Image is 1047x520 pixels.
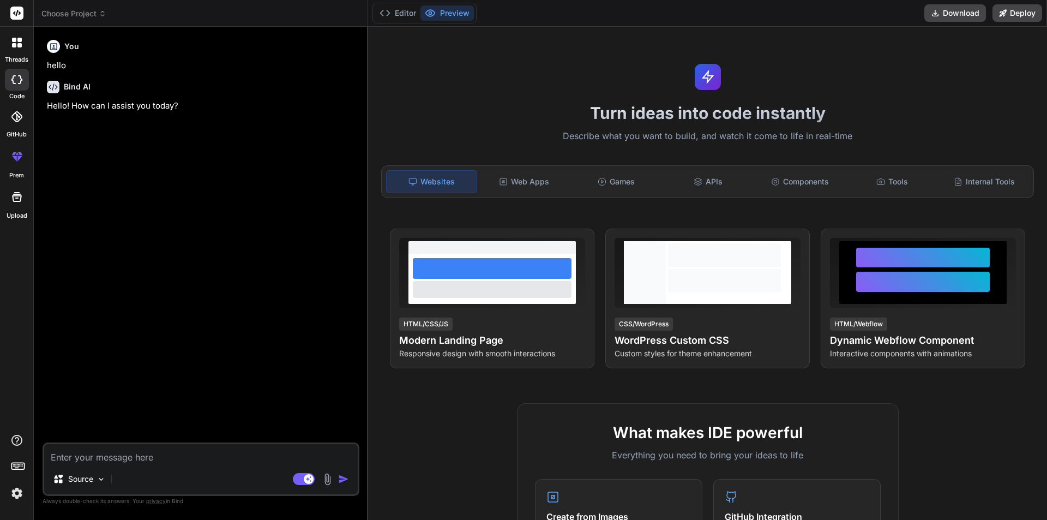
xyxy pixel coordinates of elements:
div: Games [571,170,661,193]
h6: You [64,41,79,52]
div: HTML/Webflow [830,318,887,331]
p: hello [47,59,357,72]
img: icon [338,474,349,485]
button: Deploy [992,4,1042,22]
h4: Modern Landing Page [399,333,585,348]
label: threads [5,55,28,64]
button: Preview [420,5,474,21]
img: Pick Models [97,475,106,484]
p: Hello! How can I assist you today? [47,100,357,112]
div: HTML/CSS/JS [399,318,453,331]
p: Always double-check its answers. Your in Bind [43,496,359,506]
p: Everything you need to bring your ideas to life [535,449,881,462]
button: Download [924,4,986,22]
div: APIs [663,170,753,193]
span: Choose Project [41,8,106,19]
span: privacy [146,498,166,504]
p: Responsive design with smooth interactions [399,348,585,359]
img: settings [8,484,26,503]
p: Interactive components with animations [830,348,1016,359]
label: prem [9,171,24,180]
div: Websites [386,170,477,193]
label: GitHub [7,130,27,139]
img: attachment [321,473,334,486]
div: Web Apps [479,170,569,193]
p: Describe what you want to build, and watch it come to life in real-time [375,129,1040,144]
h2: What makes IDE powerful [535,421,881,444]
button: Editor [375,5,420,21]
label: Upload [7,211,27,220]
p: Source [68,474,93,485]
h1: Turn ideas into code instantly [375,103,1040,123]
label: code [9,92,25,101]
h4: Dynamic Webflow Component [830,333,1016,348]
h6: Bind AI [64,81,91,92]
div: Components [755,170,845,193]
div: CSS/WordPress [615,318,673,331]
h4: WordPress Custom CSS [615,333,801,348]
p: Custom styles for theme enhancement [615,348,801,359]
div: Internal Tools [939,170,1029,193]
div: Tools [847,170,937,193]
